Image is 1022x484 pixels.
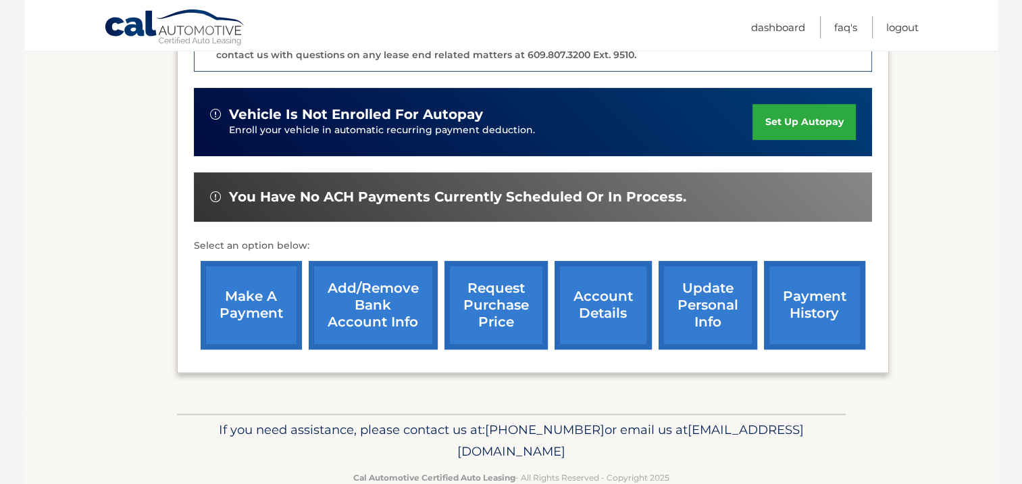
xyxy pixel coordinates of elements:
a: FAQ's [834,16,857,39]
a: Logout [886,16,919,39]
p: Select an option below: [194,238,872,254]
a: make a payment [201,261,302,349]
a: update personal info [659,261,757,349]
span: [PHONE_NUMBER] [485,422,605,437]
a: payment history [764,261,865,349]
a: account details [555,261,652,349]
span: You have no ACH payments currently scheduled or in process. [229,189,686,205]
img: alert-white.svg [210,109,221,120]
p: The end of your lease is approaching soon. A member of our lease end team will be in touch soon t... [216,16,863,61]
p: Enroll your vehicle in automatic recurring payment deduction. [229,123,753,138]
a: Cal Automotive [104,9,246,48]
a: set up autopay [752,104,855,140]
a: Dashboard [751,16,805,39]
span: vehicle is not enrolled for autopay [229,106,483,123]
img: alert-white.svg [210,191,221,202]
p: If you need assistance, please contact us at: or email us at [186,419,837,462]
a: Add/Remove bank account info [309,261,438,349]
strong: Cal Automotive Certified Auto Leasing [353,473,515,483]
a: request purchase price [444,261,548,349]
